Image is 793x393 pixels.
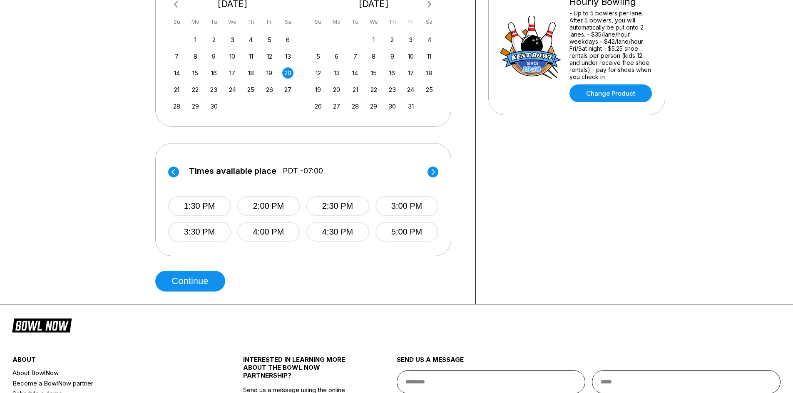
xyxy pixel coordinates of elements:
[227,34,238,45] div: Choose Wednesday, September 3rd, 2025
[282,51,293,62] div: Choose Saturday, September 13th, 2025
[387,67,398,79] div: Choose Thursday, October 16th, 2025
[569,10,654,80] div: - Up to 5 bowlers per lane. After 5 bowlers, you will automatically be put onto 2 lanes. - $35/la...
[168,196,231,216] button: 1:30 PM
[405,51,416,62] div: Choose Friday, October 10th, 2025
[350,84,361,95] div: Choose Tuesday, October 21st, 2025
[350,67,361,79] div: Choose Tuesday, October 14th, 2025
[313,51,324,62] div: Choose Sunday, October 5th, 2025
[171,16,182,27] div: Su
[264,16,275,27] div: Fr
[12,356,204,368] div: about
[264,51,275,62] div: Choose Friday, September 12th, 2025
[405,34,416,45] div: Choose Friday, October 3rd, 2025
[306,196,369,216] button: 2:30 PM
[208,84,219,95] div: Choose Tuesday, September 23rd, 2025
[313,84,324,95] div: Choose Sunday, October 19th, 2025
[264,84,275,95] div: Choose Friday, September 26th, 2025
[424,84,435,95] div: Choose Saturday, October 25th, 2025
[368,101,379,112] div: Choose Wednesday, October 29th, 2025
[245,84,256,95] div: Choose Thursday, September 25th, 2025
[227,16,238,27] div: We
[368,16,379,27] div: We
[227,51,238,62] div: Choose Wednesday, September 10th, 2025
[387,16,398,27] div: Th
[168,222,231,242] button: 3:30 PM
[368,67,379,79] div: Choose Wednesday, October 15th, 2025
[375,222,438,242] button: 5:00 PM
[155,271,225,292] button: Continue
[500,16,562,79] img: Hourly Bowling
[350,16,361,27] div: Tu
[306,222,369,242] button: 4:30 PM
[171,67,182,79] div: Choose Sunday, September 14th, 2025
[208,101,219,112] div: Choose Tuesday, September 30th, 2025
[12,368,204,378] a: About BowlNow
[189,166,276,175] span: Times available place
[237,222,300,242] button: 4:00 PM
[243,356,358,386] div: INTERESTED IN LEARNING MORE ABOUT THE BOWL NOW PARTNERSHIP?
[190,34,201,45] div: Choose Monday, September 1st, 2025
[313,101,324,112] div: Choose Sunday, October 26th, 2025
[368,51,379,62] div: Choose Wednesday, October 8th, 2025
[171,51,182,62] div: Choose Sunday, September 7th, 2025
[208,34,219,45] div: Choose Tuesday, September 2nd, 2025
[245,67,256,79] div: Choose Thursday, September 18th, 2025
[350,51,361,62] div: Choose Tuesday, October 7th, 2025
[331,16,342,27] div: Mo
[227,84,238,95] div: Choose Wednesday, September 24th, 2025
[190,16,201,27] div: Mo
[368,84,379,95] div: Choose Wednesday, October 22nd, 2025
[331,84,342,95] div: Choose Monday, October 20th, 2025
[387,101,398,112] div: Choose Thursday, October 30th, 2025
[387,84,398,95] div: Choose Thursday, October 23rd, 2025
[331,101,342,112] div: Choose Monday, October 27th, 2025
[245,16,256,27] div: Th
[313,67,324,79] div: Choose Sunday, October 12th, 2025
[405,101,416,112] div: Choose Friday, October 31st, 2025
[208,16,219,27] div: Tu
[368,34,379,45] div: Choose Wednesday, October 1st, 2025
[387,51,398,62] div: Choose Thursday, October 9th, 2025
[170,33,295,112] div: month 2025-09
[237,196,300,216] button: 2:00 PM
[405,67,416,79] div: Choose Friday, October 17th, 2025
[350,101,361,112] div: Choose Tuesday, October 28th, 2025
[424,34,435,45] div: Choose Saturday, October 4th, 2025
[311,33,436,112] div: month 2025-10
[227,67,238,79] div: Choose Wednesday, September 17th, 2025
[387,34,398,45] div: Choose Thursday, October 2nd, 2025
[282,84,293,95] div: Choose Saturday, September 27th, 2025
[282,67,293,79] div: Choose Saturday, September 20th, 2025
[245,34,256,45] div: Choose Thursday, September 4th, 2025
[424,16,435,27] div: Sa
[405,16,416,27] div: Fr
[12,378,204,388] a: Become a BowlNow partner
[424,67,435,79] div: Choose Saturday, October 18th, 2025
[331,67,342,79] div: Choose Monday, October 13th, 2025
[208,67,219,79] div: Choose Tuesday, September 16th, 2025
[264,34,275,45] div: Choose Friday, September 5th, 2025
[171,101,182,112] div: Choose Sunday, September 28th, 2025
[282,34,293,45] div: Choose Saturday, September 6th, 2025
[375,196,438,216] button: 3:00 PM
[171,84,182,95] div: Choose Sunday, September 21st, 2025
[245,51,256,62] div: Choose Thursday, September 11th, 2025
[424,51,435,62] div: Choose Saturday, October 11th, 2025
[313,16,324,27] div: Su
[331,51,342,62] div: Choose Monday, October 6th, 2025
[190,84,201,95] div: Choose Monday, September 22nd, 2025
[282,16,293,27] div: Sa
[190,67,201,79] div: Choose Monday, September 15th, 2025
[283,166,323,175] span: PDT -07:00
[208,51,219,62] div: Choose Tuesday, September 9th, 2025
[264,67,275,79] div: Choose Friday, September 19th, 2025
[569,84,652,102] a: Change Product
[397,356,781,370] div: send us a message
[190,51,201,62] div: Choose Monday, September 8th, 2025
[405,84,416,95] div: Choose Friday, October 24th, 2025
[190,101,201,112] div: Choose Monday, September 29th, 2025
